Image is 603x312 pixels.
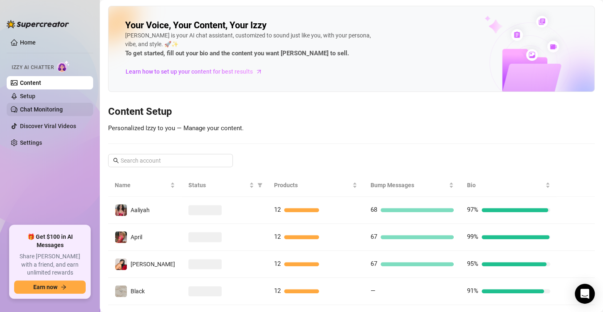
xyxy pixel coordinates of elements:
[14,233,86,249] span: 🎁 Get $100 in AI Messages
[115,231,127,243] img: April
[33,284,57,290] span: Earn now
[115,258,127,270] img: Sophia
[20,93,35,99] a: Setup
[274,233,281,240] span: 12
[20,123,76,129] a: Discover Viral Videos
[371,287,376,295] span: —
[20,39,36,46] a: Home
[126,67,253,76] span: Learn how to set up your content for best results
[20,139,42,146] a: Settings
[371,233,377,240] span: 67
[125,65,269,78] a: Learn how to set up your content for best results
[113,158,119,163] span: search
[274,181,351,190] span: Products
[465,7,594,92] img: ai-chatter-content-library-cLFOSyPT.png
[121,156,221,165] input: Search account
[274,206,281,213] span: 12
[467,233,478,240] span: 99%
[14,253,86,277] span: Share [PERSON_NAME] with a friend, and earn unlimited rewards
[131,288,145,295] span: Black
[125,31,375,59] div: [PERSON_NAME] is your AI chat assistant, customized to sound just like you, with your persona, vi...
[364,174,460,197] th: Bump Messages
[274,287,281,295] span: 12
[61,284,67,290] span: arrow-right
[115,285,127,297] img: Black
[467,260,478,267] span: 95%
[20,106,63,113] a: Chat Monitoring
[131,261,175,267] span: [PERSON_NAME]
[125,20,267,31] h2: Your Voice, Your Content, Your Izzy
[20,79,41,86] a: Content
[371,260,377,267] span: 67
[131,207,150,213] span: Aaliyah
[467,181,544,190] span: Bio
[255,67,263,76] span: arrow-right
[257,183,262,188] span: filter
[115,204,127,216] img: Aaliyah
[371,181,447,190] span: Bump Messages
[575,284,595,304] div: Open Intercom Messenger
[467,206,478,213] span: 97%
[57,60,70,72] img: AI Chatter
[125,50,349,57] strong: To get started, fill out your bio and the content you want [PERSON_NAME] to sell.
[467,287,478,295] span: 91%
[131,234,142,240] span: April
[371,206,377,213] span: 68
[115,181,168,190] span: Name
[267,174,364,197] th: Products
[108,124,244,132] span: Personalized Izzy to you — Manage your content.
[274,260,281,267] span: 12
[108,174,182,197] th: Name
[7,20,69,28] img: logo-BBDzfeDw.svg
[108,105,595,119] h3: Content Setup
[14,280,86,294] button: Earn nowarrow-right
[12,64,54,72] span: Izzy AI Chatter
[256,179,264,191] span: filter
[460,174,557,197] th: Bio
[188,181,247,190] span: Status
[182,174,267,197] th: Status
